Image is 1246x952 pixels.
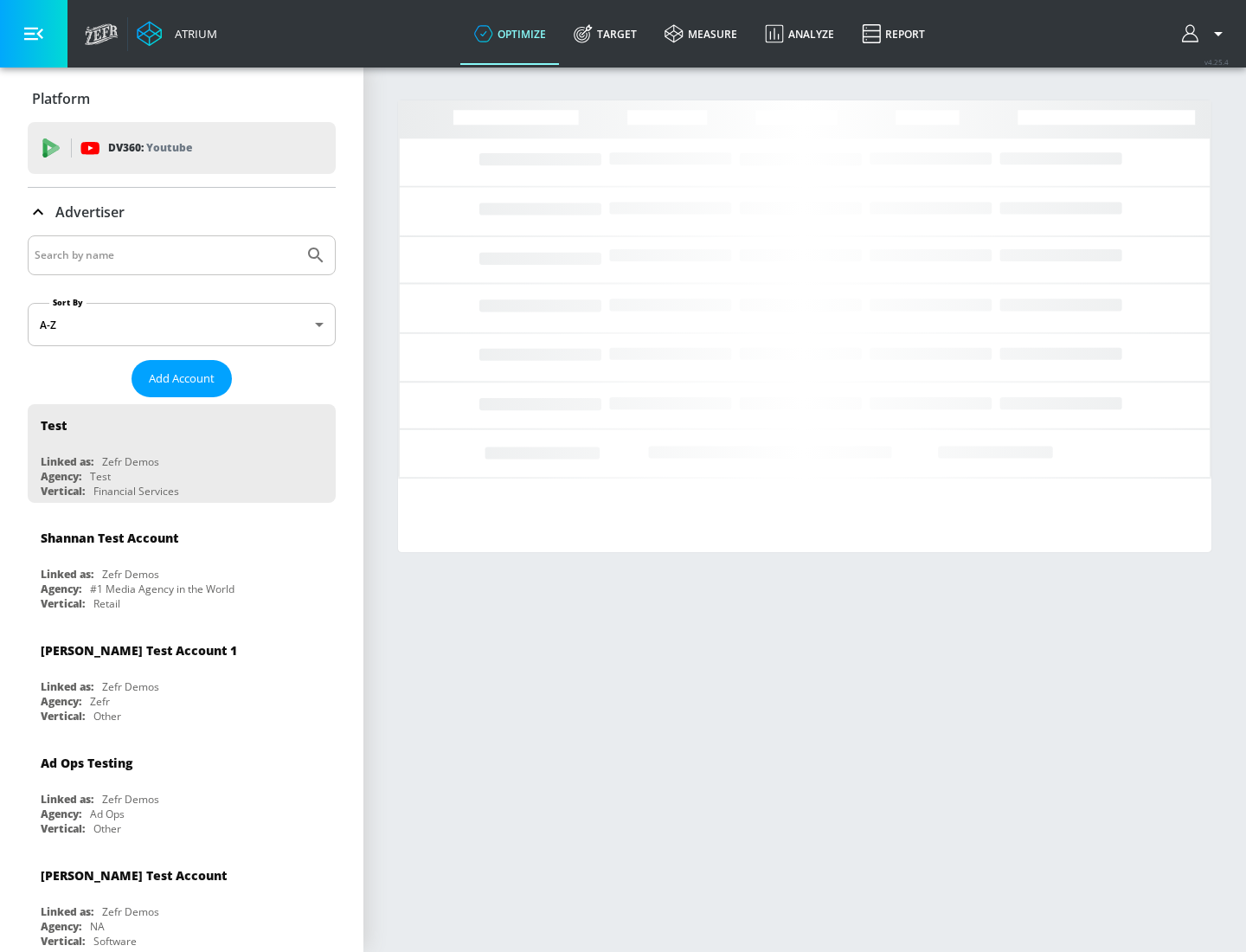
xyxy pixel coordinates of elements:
div: Linked as: [41,679,93,694]
button: Add Account [132,360,232,397]
div: [PERSON_NAME] Test Account 1 [41,642,237,659]
div: Ad Ops TestingLinked as:Zefr DemosAgency:Ad OpsVertical:Other [28,742,336,840]
div: Ad Ops Testing [41,755,132,771]
div: Zefr Demos [102,567,159,582]
div: Vertical: [41,596,85,611]
div: Atrium [168,26,217,42]
div: Test [90,469,111,484]
div: Linked as: [41,454,93,469]
div: Financial Services [93,484,179,499]
div: Test [41,417,67,434]
div: Software [93,934,137,949]
a: optimize [460,3,560,65]
div: Vertical: [41,821,85,836]
div: [PERSON_NAME] Test Account [41,867,227,884]
div: Agency: [41,582,81,596]
div: Other [93,709,121,724]
div: Agency: [41,469,81,484]
div: [PERSON_NAME] Test Account 1Linked as:Zefr DemosAgency:ZefrVertical:Other [28,629,336,728]
a: Target [560,3,651,65]
div: Agency: [41,919,81,934]
div: Platform [28,74,336,123]
p: Advertiser [55,203,125,222]
div: Linked as: [41,904,93,919]
div: NA [90,919,105,934]
span: v 4.25.4 [1204,57,1229,67]
a: Analyze [751,3,848,65]
p: Youtube [146,138,192,157]
div: Ad Ops [90,807,125,821]
label: Sort By [49,297,87,308]
div: DV360: Youtube [28,122,336,174]
div: Vertical: [41,934,85,949]
div: Advertiser [28,188,336,236]
div: Zefr Demos [102,679,159,694]
p: Platform [32,89,90,108]
a: Report [848,3,939,65]
div: TestLinked as:Zefr DemosAgency:TestVertical:Financial Services [28,404,336,503]
p: DV360: [108,138,192,158]
div: Agency: [41,694,81,709]
span: Add Account [149,369,215,389]
div: Agency: [41,807,81,821]
a: measure [651,3,751,65]
div: Zefr [90,694,110,709]
div: Retail [93,596,120,611]
div: Shannan Test AccountLinked as:Zefr DemosAgency:#1 Media Agency in the WorldVertical:Retail [28,517,336,615]
div: Vertical: [41,484,85,499]
div: A-Z [28,303,336,346]
div: Shannan Test Account [41,530,178,546]
div: Zefr Demos [102,904,159,919]
div: Other [93,821,121,836]
div: Linked as: [41,567,93,582]
div: #1 Media Agency in the World [90,582,234,596]
div: Zefr Demos [102,792,159,807]
div: Linked as: [41,792,93,807]
div: Zefr Demos [102,454,159,469]
a: Atrium [137,21,217,47]
div: Vertical: [41,709,85,724]
input: Search by name [35,244,297,267]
